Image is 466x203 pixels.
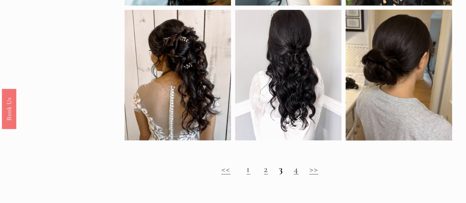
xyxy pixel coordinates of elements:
[2,88,16,129] a: Book Us
[294,163,298,175] a: 4
[279,163,283,175] strong: 3
[309,163,319,175] a: >>
[221,163,231,175] a: <<
[264,163,268,175] a: 2
[246,163,250,175] a: 1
